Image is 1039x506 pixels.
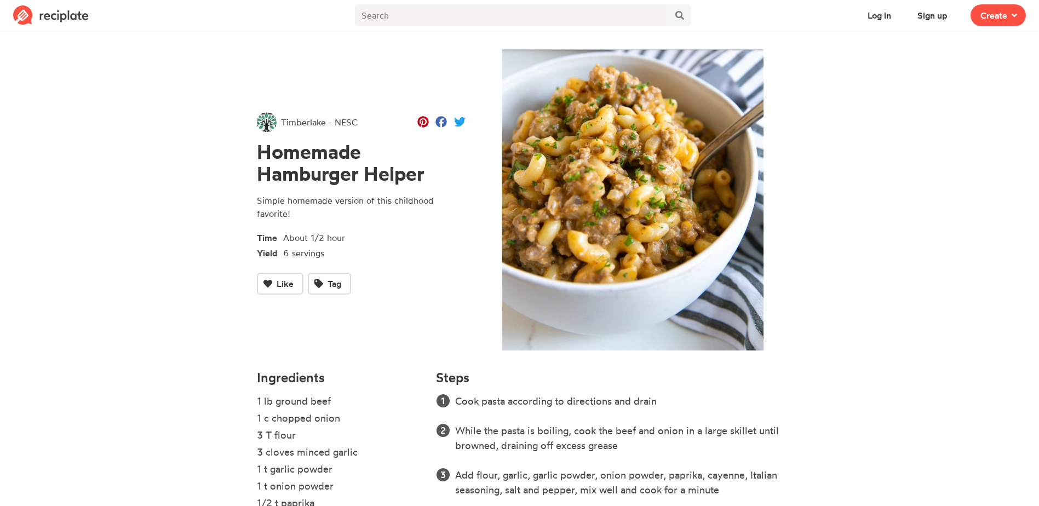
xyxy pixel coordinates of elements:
[328,277,341,290] span: Tag
[13,5,89,25] img: Reciplate
[908,4,957,26] button: Sign up
[281,116,358,129] span: Timberlake - NESC
[455,423,782,453] li: While the pasta is boiling, cook the beef and onion in a large skillet until browned, draining of...
[257,141,466,185] h1: Homemade Hamburger Helper
[257,445,423,462] li: 3 cloves minced garlic
[483,49,783,350] img: Recipe of Homemade Hamburger Helper by Timberlake - NESC
[455,468,782,497] li: Add flour, garlic, garlic powder, onion powder, paprika, cayenne, Italian seasoning, salt and pep...
[257,394,423,411] li: 1 lb ground beef
[355,4,668,26] input: Search
[971,4,1026,26] button: Create
[277,277,294,290] span: Like
[257,428,423,445] li: 3 T flour
[436,370,469,385] h4: Steps
[283,248,324,258] span: 6 servings
[455,394,782,409] li: Cook pasta according to directions and drain
[308,273,351,295] button: Tag
[257,112,358,132] a: Timberlake - NESC
[858,4,901,26] button: Log in
[257,370,423,385] h4: Ingredients
[257,244,283,260] span: Yield
[257,411,423,428] li: 1 c chopped onion
[283,232,345,243] span: About 1/2 hour
[257,194,466,220] p: Simple homemade version of this childhood favorite!
[257,462,423,479] li: 1 t garlic powder
[257,479,423,496] li: 1 t onion powder
[257,112,277,132] img: User's avatar
[257,229,283,244] span: Time
[257,273,303,295] button: Like
[980,9,1007,22] span: Create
